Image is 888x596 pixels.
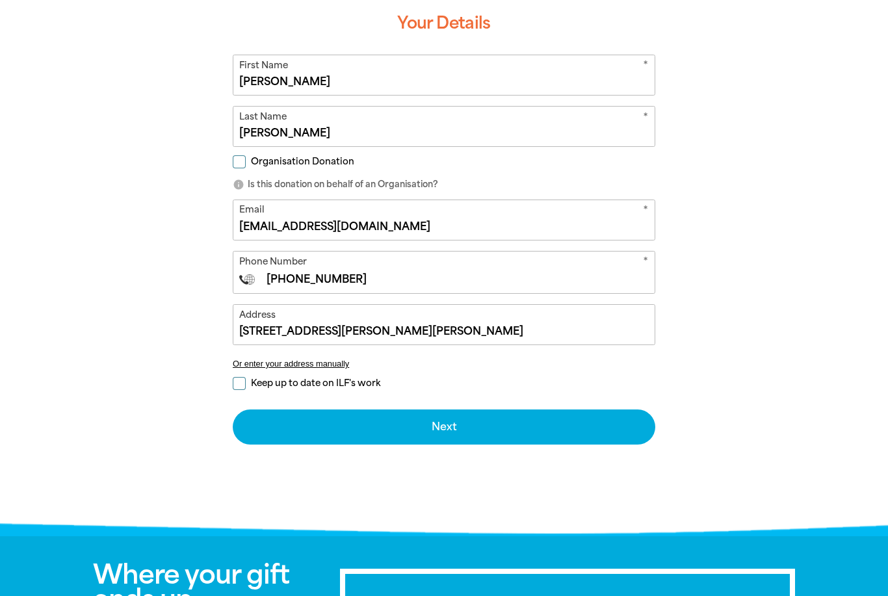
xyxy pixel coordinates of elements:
p: Is this donation on behalf of an Organisation? [233,178,655,191]
i: info [233,179,244,190]
button: Next [233,409,655,445]
i: Required [643,255,648,271]
span: Organisation Donation [251,155,354,168]
span: Keep up to date on ILF's work [251,377,380,389]
input: Keep up to date on ILF's work [233,377,246,390]
h3: Your Details [233,3,655,44]
input: Organisation Donation [233,155,246,168]
button: Or enter your address manually [233,359,655,369]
